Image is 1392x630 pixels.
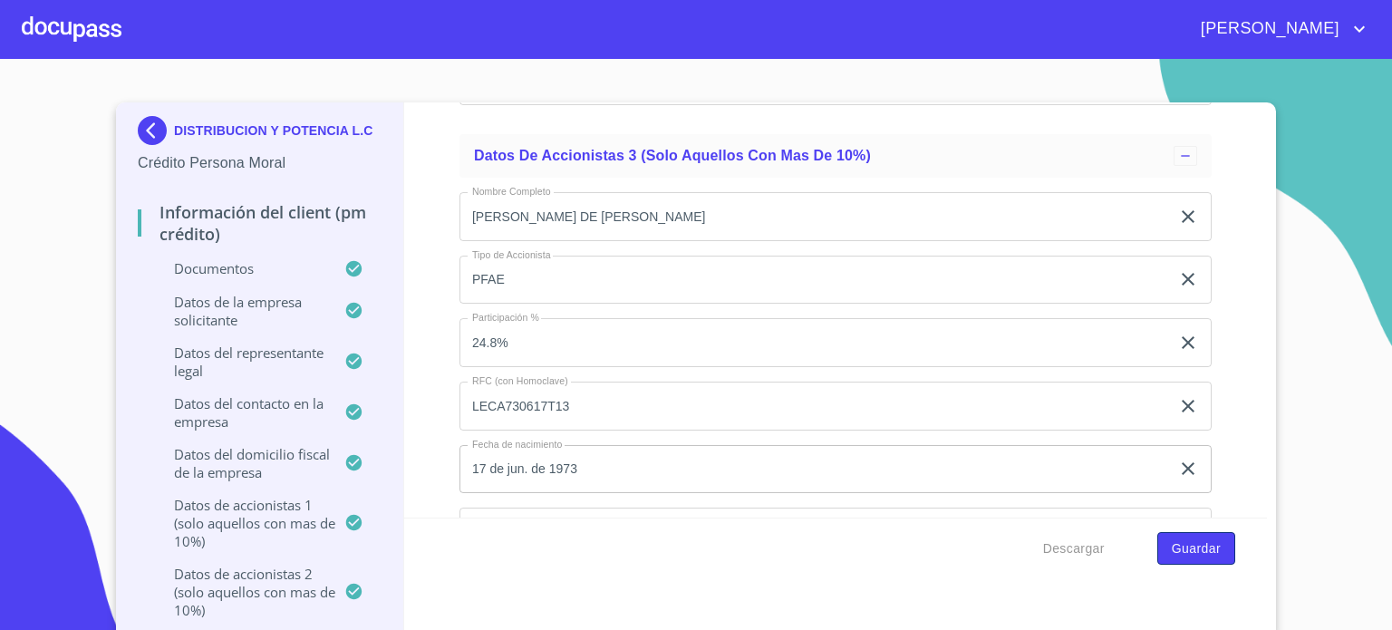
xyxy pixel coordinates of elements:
[138,152,382,174] p: Crédito Persona Moral
[138,201,382,245] p: Información del Client (PM crédito)
[1177,268,1199,290] button: clear input
[138,259,344,277] p: Documentos
[1172,538,1221,560] span: Guardar
[138,496,344,550] p: Datos de accionistas 1 (solo aquellos con mas de 10%)
[138,394,344,431] p: Datos del contacto en la empresa
[1187,15,1348,44] span: [PERSON_NAME]
[138,565,344,619] p: Datos de accionistas 2 (solo aquellos con mas de 10%)
[459,134,1212,178] div: Datos de accionistas 3 (solo aquellos con mas de 10%)
[1187,15,1370,44] button: account of current user
[174,123,373,138] p: DISTRIBUCION Y POTENCIA L.C
[1177,332,1199,354] button: clear input
[1157,532,1235,566] button: Guardar
[138,445,344,481] p: Datos del domicilio fiscal de la empresa
[138,293,344,329] p: Datos de la empresa solicitante
[138,344,344,380] p: Datos del representante legal
[1043,538,1105,560] span: Descargar
[1177,206,1199,228] button: clear input
[1177,395,1199,417] button: clear input
[474,148,871,163] span: Datos de accionistas 3 (solo aquellos con mas de 10%)
[1036,532,1112,566] button: Descargar
[138,116,174,145] img: Docupass spot blue
[138,116,382,152] div: DISTRIBUCION Y POTENCIA L.C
